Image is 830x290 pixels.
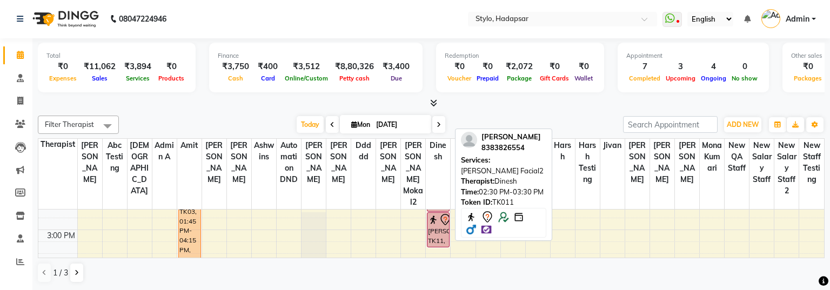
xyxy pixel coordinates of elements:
[729,60,760,73] div: 0
[537,75,572,82] span: Gift Cards
[177,139,202,152] span: Amit
[401,139,425,209] span: [PERSON_NAME] Mokal2
[474,75,501,82] span: Prepaid
[572,75,595,82] span: Wallet
[258,75,278,82] span: Card
[537,60,572,73] div: ₹0
[698,60,729,73] div: 4
[663,75,698,82] span: Upcoming
[282,60,331,73] div: ₹3,512
[337,75,372,82] span: Petty cash
[461,187,479,196] span: Time:
[302,139,326,186] span: [PERSON_NAME]
[623,116,718,133] input: Search Appointment
[501,60,537,73] div: ₹2,072
[53,267,68,279] span: 1 / 3
[225,75,246,82] span: Cash
[749,139,774,186] span: New Salary Staff
[481,132,541,141] span: [PERSON_NAME]
[461,132,477,148] img: profile
[252,139,276,164] span: ashwins
[445,51,595,60] div: Redemption
[724,117,761,132] button: ADD NEW
[46,51,187,60] div: Total
[376,139,400,186] span: [PERSON_NAME]
[156,60,187,73] div: ₹0
[445,75,474,82] span: Voucher
[351,139,376,164] span: ddddd
[626,51,760,60] div: Appointment
[326,139,351,186] span: [PERSON_NAME]
[461,197,546,208] div: TK011
[103,139,127,175] span: Abc testing
[79,60,120,73] div: ₹11,062
[28,4,102,34] img: logo
[761,9,780,28] img: Admin
[78,139,102,186] span: [PERSON_NAME]
[45,230,77,241] div: 3:00 PM
[120,60,156,73] div: ₹3,894
[152,139,177,164] span: Admin A
[575,139,600,186] span: harsh testing
[179,186,200,273] div: [PERSON_NAME], TK03, 01:45 PM-04:15 PM, VLCC Gold Facial,Balinese Therapy (60 Mins)
[786,14,809,25] span: Admin
[119,4,166,34] b: 08047224946
[650,139,674,186] span: [PERSON_NAME]
[277,139,301,186] span: Automation DND
[378,60,414,73] div: ₹3,400
[89,75,110,82] span: Sales
[791,75,825,82] span: Packages
[675,139,699,186] span: [PERSON_NAME]
[46,75,79,82] span: Expenses
[427,213,449,247] div: [PERSON_NAME], TK11, 02:30 PM-03:30 PM, [PERSON_NAME] Facial2
[451,139,475,152] span: dinu
[474,60,501,73] div: ₹0
[156,75,187,82] span: Products
[791,60,825,73] div: ₹0
[725,139,749,175] span: New QA Staff
[729,75,760,82] span: No show
[202,139,226,186] span: [PERSON_NAME]
[461,176,546,187] div: Dinesh
[799,139,824,186] span: New staff Testing
[461,166,544,175] span: [PERSON_NAME] Facial2
[388,75,405,82] span: Due
[481,143,541,153] div: 8383826554
[282,75,331,82] span: Online/Custom
[504,75,534,82] span: Package
[128,139,152,198] span: [DEMOGRAPHIC_DATA]
[331,60,378,73] div: ₹8,80,326
[123,75,152,82] span: Services
[45,120,94,129] span: Filter Therapist
[663,60,698,73] div: 3
[572,60,595,73] div: ₹0
[700,139,724,175] span: MonaKumari
[218,60,253,73] div: ₹3,750
[727,120,759,129] span: ADD NEW
[551,139,575,164] span: harsh
[218,51,414,60] div: Finance
[626,60,663,73] div: 7
[426,139,450,164] span: dinesh
[46,60,79,73] div: ₹0
[227,139,251,186] span: [PERSON_NAME]
[253,60,282,73] div: ₹400
[38,139,77,150] div: Therapist
[373,117,427,133] input: 2025-09-01
[461,187,546,198] div: 02:30 PM-03:30 PM
[626,75,663,82] span: Completed
[445,60,474,73] div: ₹0
[774,139,799,198] span: New Salary Staff 2
[461,177,494,185] span: Therapist:
[625,139,650,186] span: [PERSON_NAME]
[349,120,373,129] span: Mon
[461,198,492,206] span: Token ID:
[698,75,729,82] span: Ongoing
[461,156,490,164] span: Services:
[600,139,625,152] span: jivan
[297,116,324,133] span: Today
